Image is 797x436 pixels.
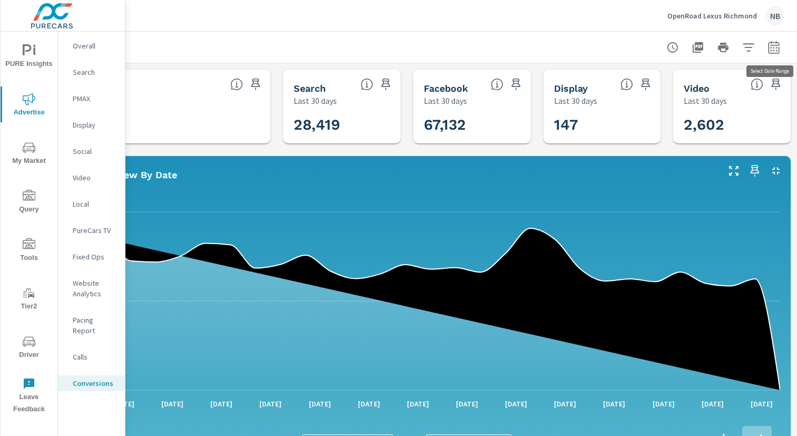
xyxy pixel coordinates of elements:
button: Make Fullscreen [725,162,742,179]
p: [DATE] [645,399,682,409]
p: Last 30 days [684,94,727,107]
span: PURE Insights [4,44,54,70]
div: Conversions [58,375,125,391]
div: Video [58,170,125,186]
div: Calls [58,349,125,365]
span: My Market [4,141,54,167]
span: Save this to your personalized report [746,162,763,179]
p: Last 30 days [424,94,467,107]
p: [DATE] [400,399,436,409]
span: Advertise [4,93,54,119]
span: Save this to your personalized report [508,76,524,93]
span: Save this to your personalized report [637,76,654,93]
p: PMAX [73,93,116,104]
span: Save this to your personalized report [377,76,394,93]
span: Save this to your personalized report [767,76,784,93]
p: [DATE] [596,399,633,409]
p: Video [73,172,116,183]
p: Last 30 days [294,94,337,107]
p: Local [73,199,116,209]
div: nav menu [1,32,57,420]
h5: Video [684,83,709,94]
p: [DATE] [743,399,780,409]
span: Video Conversions include Actions, Leads and Unmapped Conversions [751,78,763,91]
p: Pacing Report [73,315,116,336]
p: Website Analytics [73,278,116,299]
h3: 98,300 [34,121,260,139]
div: Fixed Ops [58,249,125,265]
p: [DATE] [302,399,338,409]
button: Print Report [713,37,734,58]
div: Overall [58,38,125,54]
p: [DATE] [449,399,485,409]
p: Conversions [73,378,116,389]
p: Fixed Ops [73,251,116,262]
span: Save this to your personalized report [247,76,264,93]
p: [DATE] [547,399,584,409]
button: Minimize Widget [767,162,784,179]
span: Driver [4,335,54,361]
div: Search [58,64,125,80]
h5: Search [294,83,326,94]
h3: 28,419 [294,116,433,134]
p: [DATE] [351,399,387,409]
p: [DATE] [694,399,731,409]
span: Tier2 [4,287,54,313]
p: Last 30 days [554,94,597,107]
div: Display [58,117,125,133]
p: Calls [73,352,116,362]
p: [DATE] [498,399,534,409]
p: PureCars TV [73,225,116,236]
div: PMAX [58,91,125,106]
div: PureCars TV [58,222,125,238]
p: [DATE] [203,399,240,409]
span: Display Conversions include Actions, Leads and Unmapped Conversions [620,78,633,91]
p: Social [73,146,116,157]
div: Local [58,196,125,212]
p: Overall [73,41,116,51]
div: Pacing Report [58,312,125,338]
span: Tools [4,238,54,264]
span: Leave Feedback [4,377,54,415]
p: Conversions [34,107,260,117]
p: Display [73,120,116,130]
h3: 67,132 [424,116,563,134]
button: "Export Report to PDF" [687,37,708,58]
span: Search Conversions include Actions, Leads and Unmapped Conversions. [361,78,373,91]
h3: 147 [554,116,693,134]
span: Query [4,190,54,216]
div: NB [765,6,784,25]
p: Search [73,67,116,77]
p: [DATE] [154,399,191,409]
h5: Facebook [424,83,468,94]
div: Social [58,143,125,159]
span: All Conversions include Actions, Leads and Unmapped Conversions [230,78,243,91]
span: All conversions reported from Facebook with duplicates filtered out [491,78,503,91]
button: Apply Filters [738,37,759,58]
p: OpenRoad Lexus Richmond [667,11,757,21]
div: Website Analytics [58,275,125,302]
p: [DATE] [252,399,289,409]
h5: Display [554,83,588,94]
